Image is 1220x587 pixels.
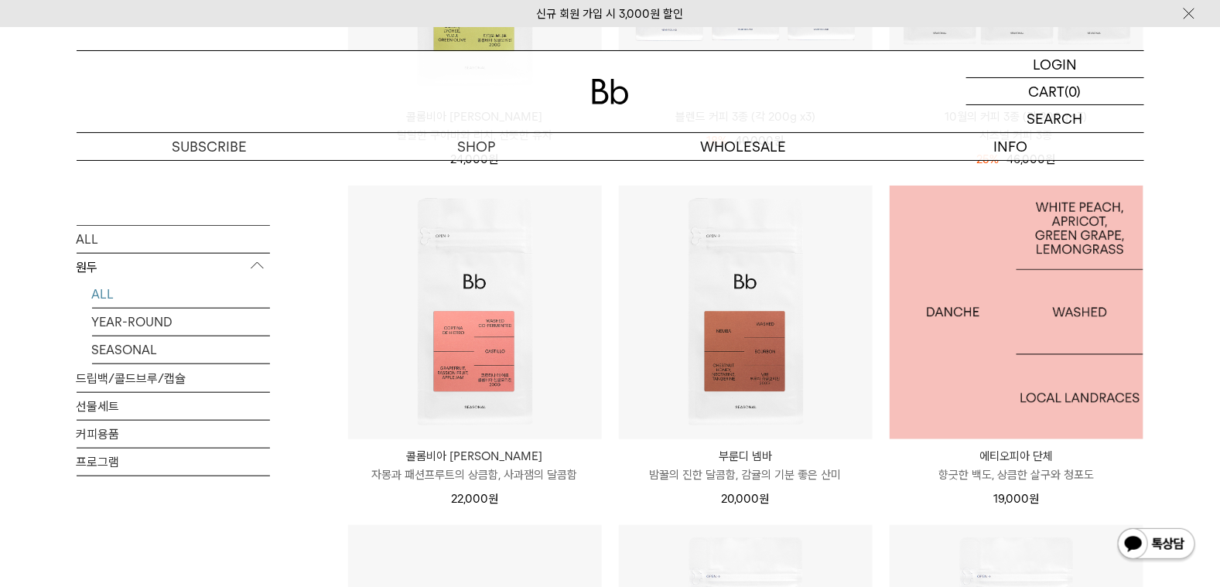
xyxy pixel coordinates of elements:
a: 부룬디 넴바 밤꿀의 진한 달콤함, 감귤의 기분 좋은 산미 [619,447,873,484]
span: 원 [1029,492,1039,506]
span: 20,000 [722,492,770,506]
span: 원 [1046,152,1056,166]
p: 원두 [77,253,270,281]
a: SHOP [343,133,610,160]
a: 커피용품 [77,420,270,447]
a: 에티오피아 단체 향긋한 백도, 상큼한 살구와 청포도 [890,447,1143,484]
a: YEAR-ROUND [92,308,270,335]
a: SEASONAL [92,336,270,363]
a: 프로그램 [77,448,270,475]
span: 46,000 [1007,152,1056,166]
span: 24,000 [451,152,499,166]
p: 자몽과 패션프루트의 상큼함, 사과잼의 달콤함 [348,466,602,484]
p: LOGIN [1033,51,1077,77]
a: ALL [92,280,270,307]
a: 콜롬비아 [PERSON_NAME] 자몽과 패션프루트의 상큼함, 사과잼의 달콤함 [348,447,602,484]
p: (0) [1065,78,1082,104]
a: SUBSCRIBE [77,133,343,160]
p: 에티오피아 단체 [890,447,1143,466]
a: 선물세트 [77,392,270,419]
a: 드립백/콜드브루/캡슐 [77,364,270,391]
a: ALL [77,225,270,252]
p: INFO [877,133,1144,160]
span: 19,000 [993,492,1039,506]
a: 신규 회원 가입 시 3,000원 할인 [537,7,684,21]
a: LOGIN [966,51,1144,78]
span: 22,000 [451,492,498,506]
img: 부룬디 넴바 [619,186,873,439]
img: 로고 [592,79,629,104]
a: CART (0) [966,78,1144,105]
p: 향긋한 백도, 상큼한 살구와 청포도 [890,466,1143,484]
span: 원 [760,492,770,506]
p: 부룬디 넴바 [619,447,873,466]
p: SEARCH [1027,105,1083,132]
img: 카카오톡 채널 1:1 채팅 버튼 [1116,527,1197,564]
span: 원 [488,492,498,506]
p: CART [1029,78,1065,104]
span: 원 [489,152,499,166]
img: 1000000480_add2_021.jpg [890,186,1143,439]
p: 밤꿀의 진한 달콤함, 감귤의 기분 좋은 산미 [619,466,873,484]
a: 에티오피아 단체 [890,186,1143,439]
p: WHOLESALE [610,133,877,160]
img: 콜롬비아 코르티나 데 예로 [348,186,602,439]
p: 콜롬비아 [PERSON_NAME] [348,447,602,466]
